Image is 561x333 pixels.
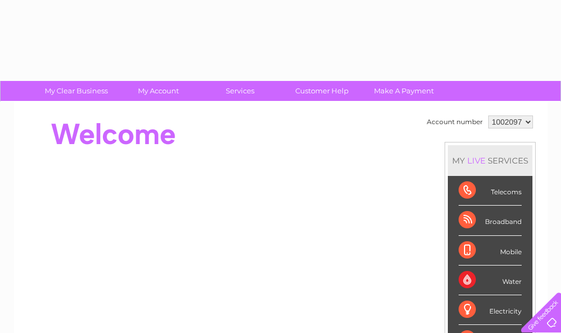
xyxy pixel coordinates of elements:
[278,81,366,101] a: Customer Help
[359,81,448,101] a: Make A Payment
[459,236,522,266] div: Mobile
[196,81,285,101] a: Services
[459,295,522,325] div: Electricity
[32,81,121,101] a: My Clear Business
[448,145,532,176] div: MY SERVICES
[465,155,488,166] div: LIVE
[459,266,522,295] div: Water
[424,113,486,131] td: Account number
[459,176,522,206] div: Telecoms
[459,206,522,235] div: Broadband
[114,81,203,101] a: My Account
